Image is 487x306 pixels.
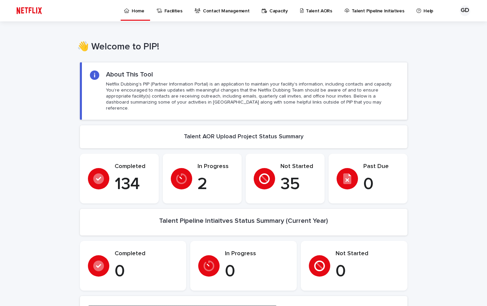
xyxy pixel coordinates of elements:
[336,262,399,282] p: 0
[225,262,289,282] p: 0
[115,250,178,258] p: Completed
[198,174,234,194] p: 2
[106,81,399,112] p: Netflix Dubbing's PIP (Partner Information Portal) is an application to maintain your facility's ...
[225,250,289,258] p: In Progress
[184,133,303,141] h2: Talent AOR Upload Project Status Summary
[363,163,399,170] p: Past Due
[198,163,234,170] p: In Progress
[363,174,399,194] p: 0
[77,41,405,53] h1: 👋 Welcome to PIP!
[159,217,328,225] h2: Talent Pipeline Intiaitves Status Summary (Current Year)
[115,174,151,194] p: 134
[115,163,151,170] p: Completed
[460,5,470,16] div: GD
[336,250,399,258] p: Not Started
[106,70,153,79] h2: About This Tool
[280,174,317,194] p: 35
[13,4,45,17] img: ifQbXi3ZQGMSEF7WDB7W
[115,262,178,282] p: 0
[280,163,317,170] p: Not Started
